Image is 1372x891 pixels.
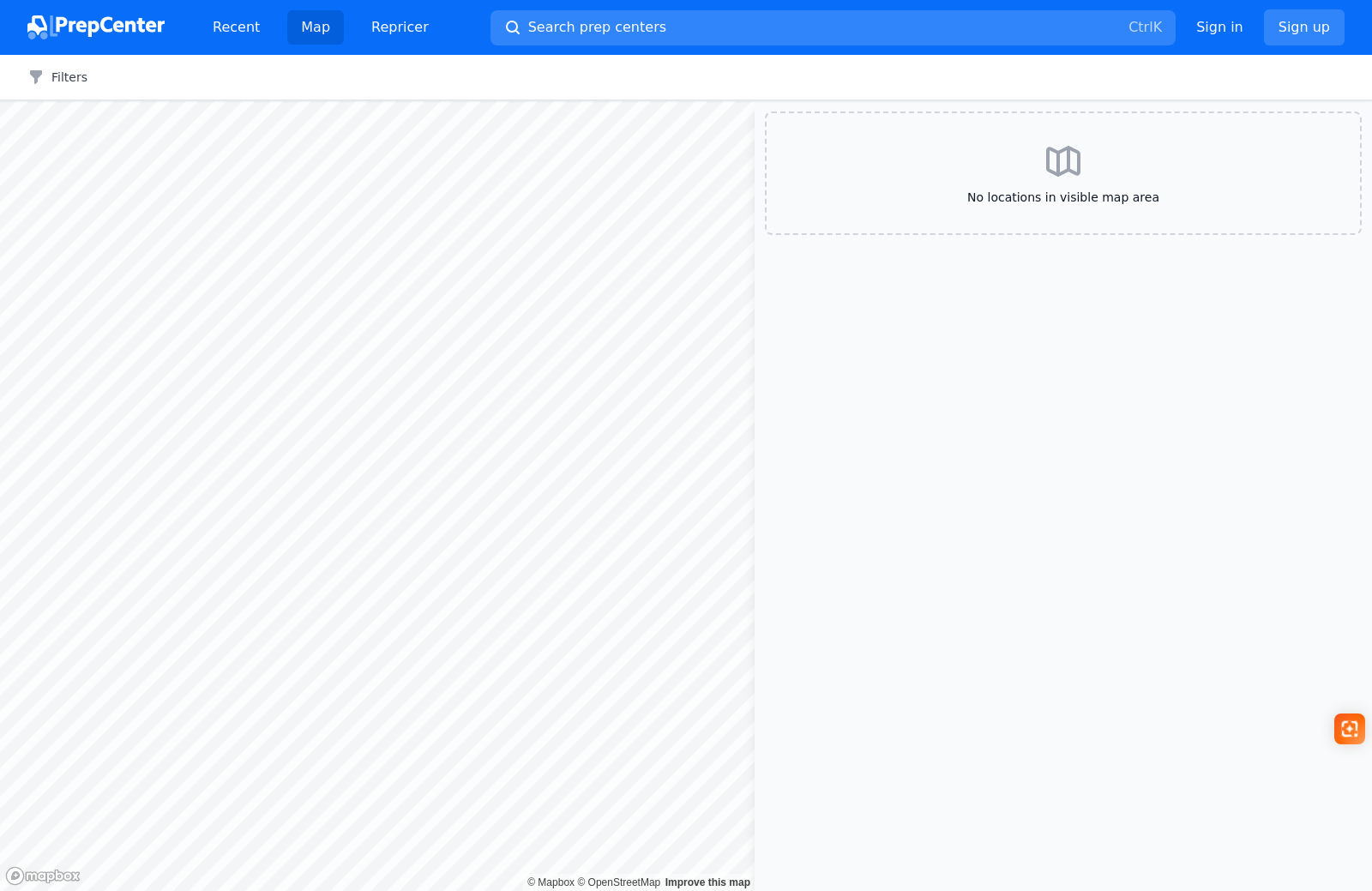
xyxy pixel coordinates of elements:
[1128,19,1152,35] kbd: Ctrl
[358,10,442,45] a: Repricer
[287,10,344,45] a: Map
[528,17,666,38] span: Search prep centers
[199,10,274,45] a: Recent
[490,10,1176,45] button: Search prep centersCtrlK
[577,876,660,888] a: OpenStreetMap
[27,15,165,39] img: PrepCenter
[1264,9,1345,45] a: Sign up
[5,866,81,886] a: Mapbox logo
[794,189,1333,206] span: No locations in visible map area
[665,876,750,888] a: Map feedback
[1196,17,1243,38] a: Sign in
[1153,19,1163,35] kbd: K
[27,69,87,86] button: Filters
[527,876,575,888] a: Mapbox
